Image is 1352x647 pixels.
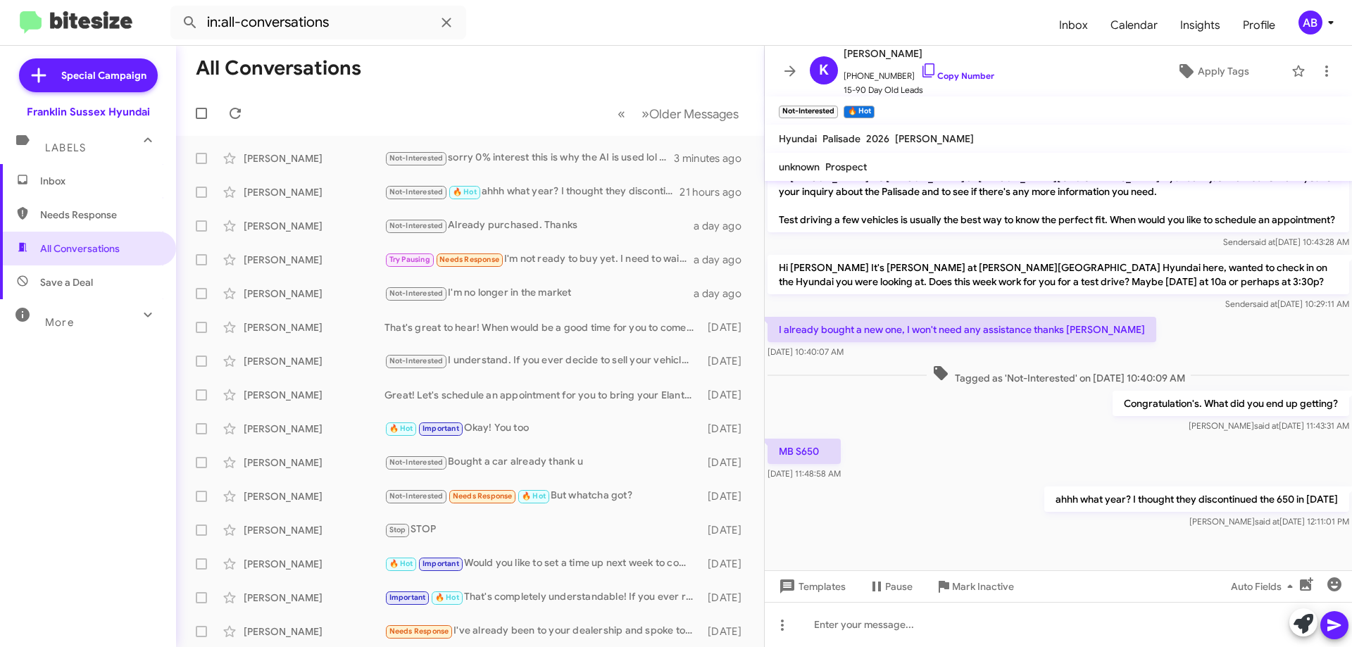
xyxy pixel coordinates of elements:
[389,491,444,501] span: Not-Interested
[389,559,413,568] span: 🔥 Hot
[384,285,694,301] div: I'm no longer in the market
[768,255,1349,294] p: Hi [PERSON_NAME] It's [PERSON_NAME] at [PERSON_NAME][GEOGRAPHIC_DATA] Hyundai here, wanted to che...
[244,456,384,470] div: [PERSON_NAME]
[1253,299,1277,309] span: said at
[779,161,820,173] span: unknown
[384,522,701,538] div: STOP
[384,420,701,436] div: Okay! You too
[384,488,701,504] div: But whatcha got?
[701,624,753,639] div: [DATE]
[649,106,739,122] span: Older Messages
[196,57,361,80] h1: All Conversations
[641,105,649,123] span: »
[1140,58,1284,84] button: Apply Tags
[61,68,146,82] span: Special Campaign
[952,574,1014,599] span: Mark Inactive
[384,589,701,605] div: That's completely understandable! If you ever reconsider or want to chat in the future, feel free...
[857,574,924,599] button: Pause
[1044,486,1349,512] p: ahhh what year? I thought they discontinued the 650 in [DATE]
[244,523,384,537] div: [PERSON_NAME]
[389,221,444,230] span: Not-Interested
[680,185,753,199] div: 21 hours ago
[40,208,160,222] span: Needs Response
[1231,574,1298,599] span: Auto Fields
[384,388,701,402] div: Great! Let's schedule an appointment for you to bring your Elantra in and discuss the details. Wh...
[40,174,160,188] span: Inbox
[40,275,93,289] span: Save a Deal
[776,574,846,599] span: Templates
[384,251,694,268] div: I'm not ready to buy yet. I need to wait for my divorce to be finalized
[435,593,459,602] span: 🔥 Hot
[701,523,753,537] div: [DATE]
[1232,5,1287,46] a: Profile
[389,593,426,602] span: Important
[389,187,444,196] span: Not-Interested
[389,424,413,433] span: 🔥 Hot
[1220,574,1310,599] button: Auto Fields
[701,591,753,605] div: [DATE]
[453,187,477,196] span: 🔥 Hot
[1169,5,1232,46] a: Insights
[45,316,74,329] span: More
[1251,237,1275,247] span: said at
[384,218,694,234] div: Already purchased. Thanks
[885,574,913,599] span: Pause
[844,83,994,97] span: 15-90 Day Old Leads
[610,99,747,128] nav: Page navigation example
[384,150,674,166] div: sorry 0% interest this is why the AI is used lol . Have a great weekend
[244,151,384,165] div: [PERSON_NAME]
[924,574,1025,599] button: Mark Inactive
[768,439,841,464] p: MB S650
[1225,299,1349,309] span: Sender [DATE] 10:29:11 AM
[694,253,753,267] div: a day ago
[244,557,384,571] div: [PERSON_NAME]
[1189,516,1349,527] span: [PERSON_NAME] [DATE] 12:11:01 PM
[1287,11,1337,34] button: AB
[1254,420,1279,431] span: said at
[920,70,994,81] a: Copy Number
[779,106,838,118] small: Not-Interested
[694,219,753,233] div: a day ago
[384,555,701,572] div: Would you like to set a time up next week to come check it out. After the 13th since thats when i...
[389,525,406,534] span: Stop
[694,287,753,301] div: a day ago
[45,142,86,154] span: Labels
[522,491,546,501] span: 🔥 Hot
[389,458,444,467] span: Not-Interested
[244,624,384,639] div: [PERSON_NAME]
[822,132,860,145] span: Palisade
[389,356,444,365] span: Not-Interested
[244,388,384,402] div: [PERSON_NAME]
[27,105,150,119] div: Franklin Sussex Hyundai
[389,627,449,636] span: Needs Response
[1189,420,1349,431] span: [PERSON_NAME] [DATE] 11:43:31 AM
[384,623,701,639] div: I've already been to your dealership and spoke to [PERSON_NAME]
[701,489,753,503] div: [DATE]
[701,320,753,334] div: [DATE]
[170,6,466,39] input: Search
[244,489,384,503] div: [PERSON_NAME]
[895,132,974,145] span: [PERSON_NAME]
[768,165,1349,232] p: Hi [PERSON_NAME] it's [PERSON_NAME] at [PERSON_NAME][GEOGRAPHIC_DATA] Hyundai. I just wanted to t...
[866,132,889,145] span: 2026
[1298,11,1322,34] div: AB
[701,422,753,436] div: [DATE]
[844,45,994,62] span: [PERSON_NAME]
[244,354,384,368] div: [PERSON_NAME]
[701,456,753,470] div: [DATE]
[384,454,701,470] div: Bought a car already thank u
[768,346,844,357] span: [DATE] 10:40:07 AM
[40,241,120,256] span: All Conversations
[819,59,829,82] span: K
[244,591,384,605] div: [PERSON_NAME]
[244,253,384,267] div: [PERSON_NAME]
[439,255,499,264] span: Needs Response
[609,99,634,128] button: Previous
[701,354,753,368] div: [DATE]
[389,255,430,264] span: Try Pausing
[765,574,857,599] button: Templates
[1255,516,1279,527] span: said at
[768,317,1156,342] p: I already bought a new one, I won't need any assistance thanks [PERSON_NAME]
